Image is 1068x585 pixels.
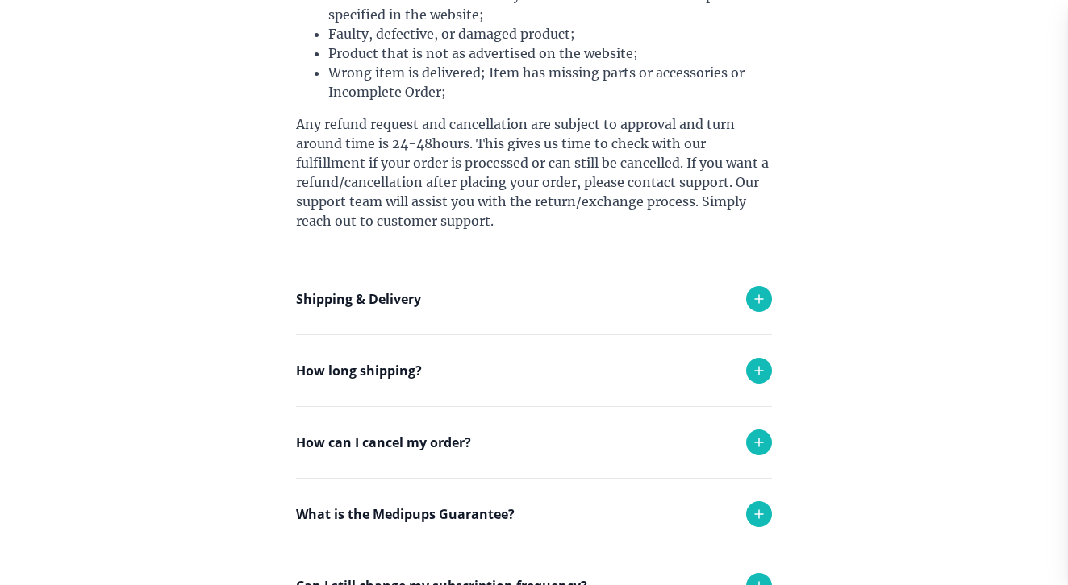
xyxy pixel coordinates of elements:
li: Faulty, defective, or damaged product; [328,24,772,44]
div: Each order takes 1-2 business days to be delivered. [296,406,772,471]
p: Shipping & Delivery [296,289,421,309]
p: Any refund request and cancellation are subject to approval and turn around time is 24-48hours. T... [296,114,772,230]
p: What is the Medipups Guarantee? [296,504,515,524]
li: Wrong item is delivered; Item has missing parts or accessories or Incomplete Order; [328,63,772,102]
p: How can I cancel my order? [296,433,471,452]
p: How long shipping? [296,361,422,380]
li: Product that is not as advertised on the website; [328,44,772,63]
